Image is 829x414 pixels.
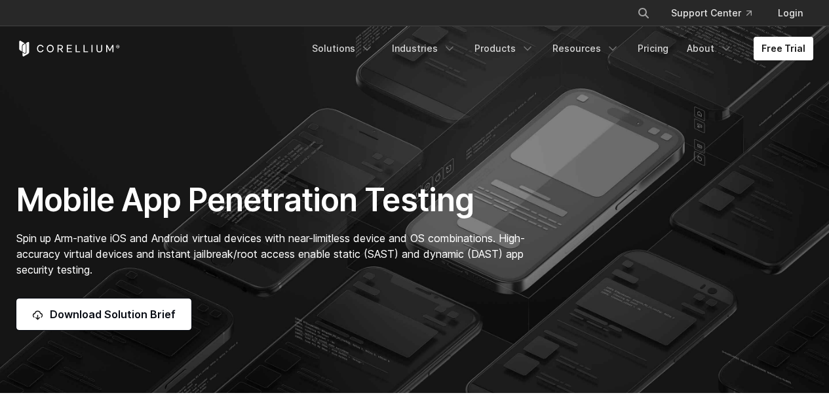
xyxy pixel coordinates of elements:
[632,1,655,25] button: Search
[545,37,627,60] a: Resources
[630,37,676,60] a: Pricing
[384,37,464,60] a: Industries
[467,37,542,60] a: Products
[767,1,813,25] a: Login
[754,37,813,60] a: Free Trial
[16,299,191,330] a: Download Solution Brief
[16,232,525,276] span: Spin up Arm-native iOS and Android virtual devices with near-limitless device and OS combinations...
[50,306,176,322] span: Download Solution Brief
[16,41,121,56] a: Corellium Home
[679,37,741,60] a: About
[16,180,539,220] h1: Mobile App Penetration Testing
[304,37,813,60] div: Navigation Menu
[661,1,762,25] a: Support Center
[304,37,381,60] a: Solutions
[621,1,813,25] div: Navigation Menu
